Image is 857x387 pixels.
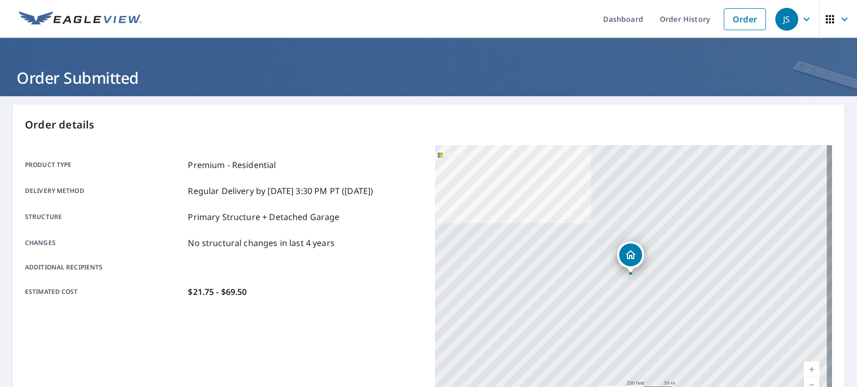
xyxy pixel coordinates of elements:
p: Primary Structure + Detached Garage [188,211,339,223]
h1: Order Submitted [12,67,845,88]
p: No structural changes in last 4 years [188,237,335,249]
p: Structure [25,211,184,223]
a: Order [724,8,766,30]
p: Additional recipients [25,263,184,272]
p: Estimated cost [25,286,184,298]
p: Product type [25,159,184,171]
div: JS [775,8,798,31]
div: Dropped pin, building 1, Residential property, 463 E Pisa Dr Meridian, ID 83642 [617,241,644,274]
p: Delivery method [25,185,184,197]
img: EV Logo [19,11,142,27]
p: Premium - Residential [188,159,276,171]
p: Order details [25,117,832,133]
p: Changes [25,237,184,249]
a: Current Level 17, Zoom In [804,362,820,377]
p: $21.75 - $69.50 [188,286,247,298]
p: Regular Delivery by [DATE] 3:30 PM PT ([DATE]) [188,185,373,197]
